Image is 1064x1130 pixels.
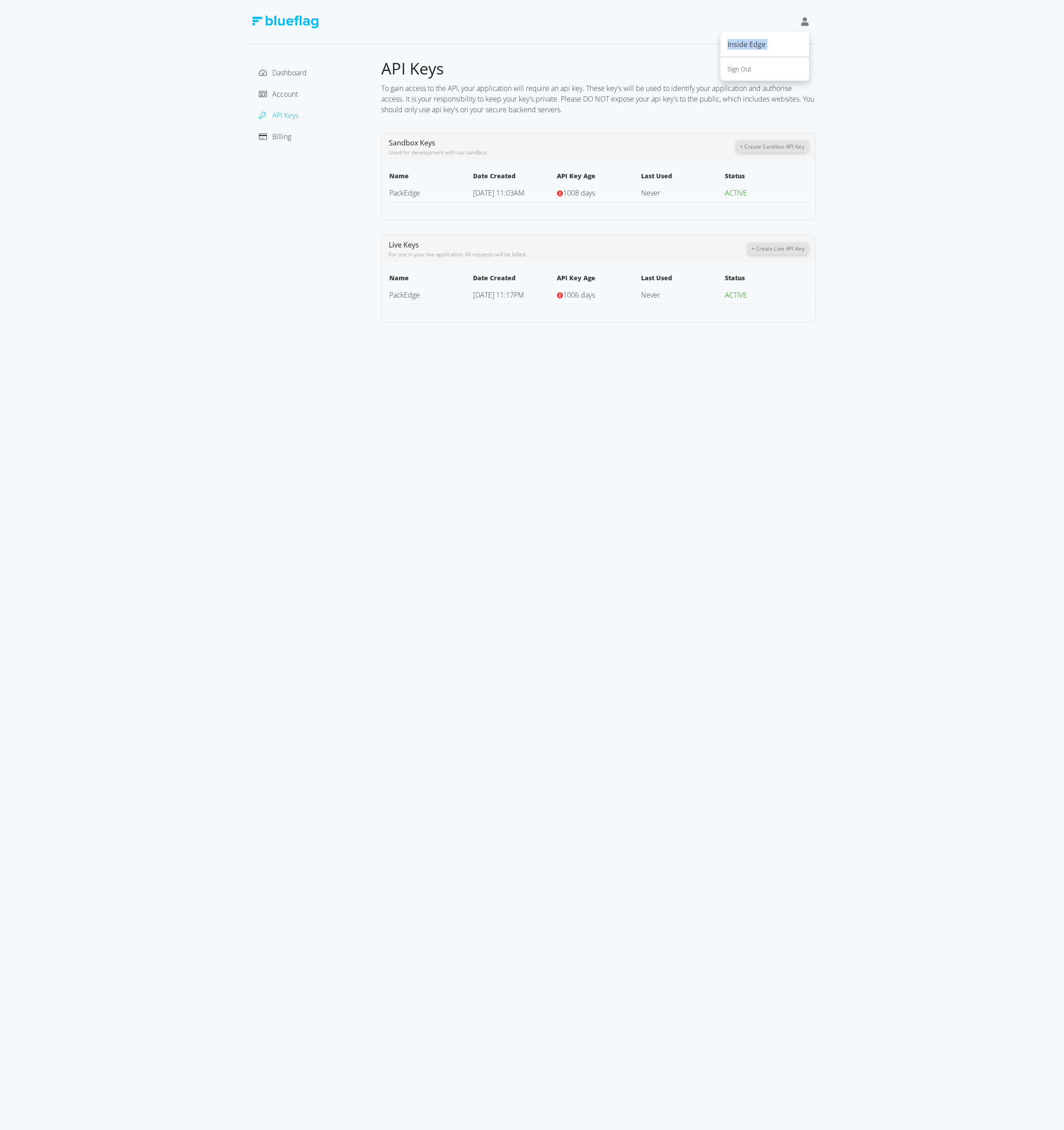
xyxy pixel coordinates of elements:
th: Name [389,273,473,286]
th: Status [724,273,808,286]
th: Date Created [473,171,556,184]
th: Last Used [641,273,724,286]
span: API Keys [381,58,444,79]
div: To gain access to the API, your application will require an api key. These key's will be used to ... [381,79,816,118]
th: Last Used [641,171,724,184]
span: [DATE] 11:03AM [473,188,524,198]
span: Sandbox Keys [389,138,435,148]
div: For use in your live application. All requests will be billed. [389,251,748,259]
span: [DATE] 11:17PM [473,290,524,300]
button: + Create Sandbox API Key [736,141,808,153]
a: PackEdge [389,188,420,198]
a: Billing [259,132,291,141]
th: Status [724,171,808,184]
span: Dashboard [272,68,307,78]
a: PackEdge [389,290,420,300]
div: Inside Edge [728,39,802,50]
span: Never [641,290,660,300]
span: ACTIVE [725,290,747,300]
div: Sign Out [728,64,802,74]
th: API Key Age [556,273,640,286]
th: Date Created [473,273,556,286]
span: Live Keys [389,240,419,250]
img: Blue Flag Logo [252,16,318,28]
button: + Create Live API Key [748,243,808,255]
a: Account [259,89,298,99]
span: Never [641,188,660,198]
div: Used for development with our sandbox. [389,149,736,157]
th: API Key Age [556,171,640,184]
span: 1008 days [563,188,595,198]
a: API Keys [259,110,298,120]
span: Billing [272,132,291,141]
span: ACTIVE [725,188,747,198]
a: Dashboard [259,68,307,78]
span: Account [272,89,298,99]
th: Name [389,171,473,184]
span: 1006 days [563,290,595,300]
span: API Keys [272,110,298,120]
